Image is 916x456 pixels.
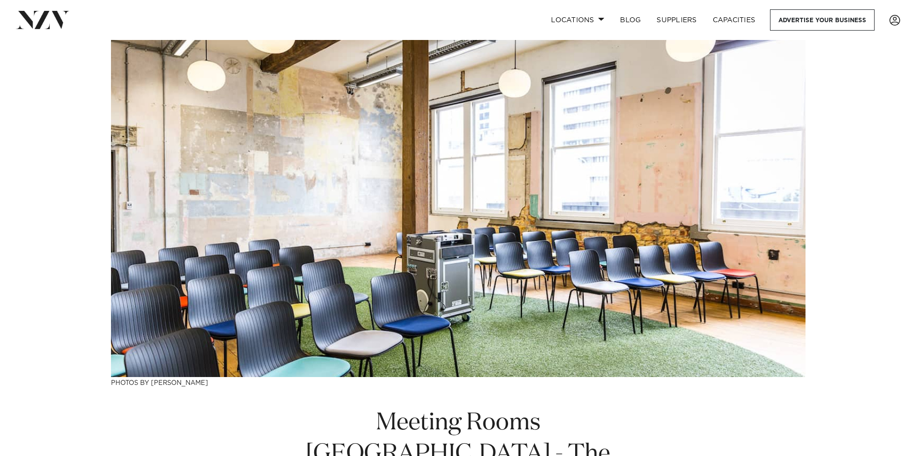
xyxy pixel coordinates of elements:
a: Locations [543,9,612,31]
a: Capacities [705,9,764,31]
a: BLOG [612,9,649,31]
img: Meeting Rooms Auckland - The Top 23 [111,40,806,377]
img: nzv-logo.png [16,11,70,29]
h3: Photos by [PERSON_NAME] [111,377,806,387]
a: SUPPLIERS [649,9,704,31]
a: Advertise your business [770,9,875,31]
